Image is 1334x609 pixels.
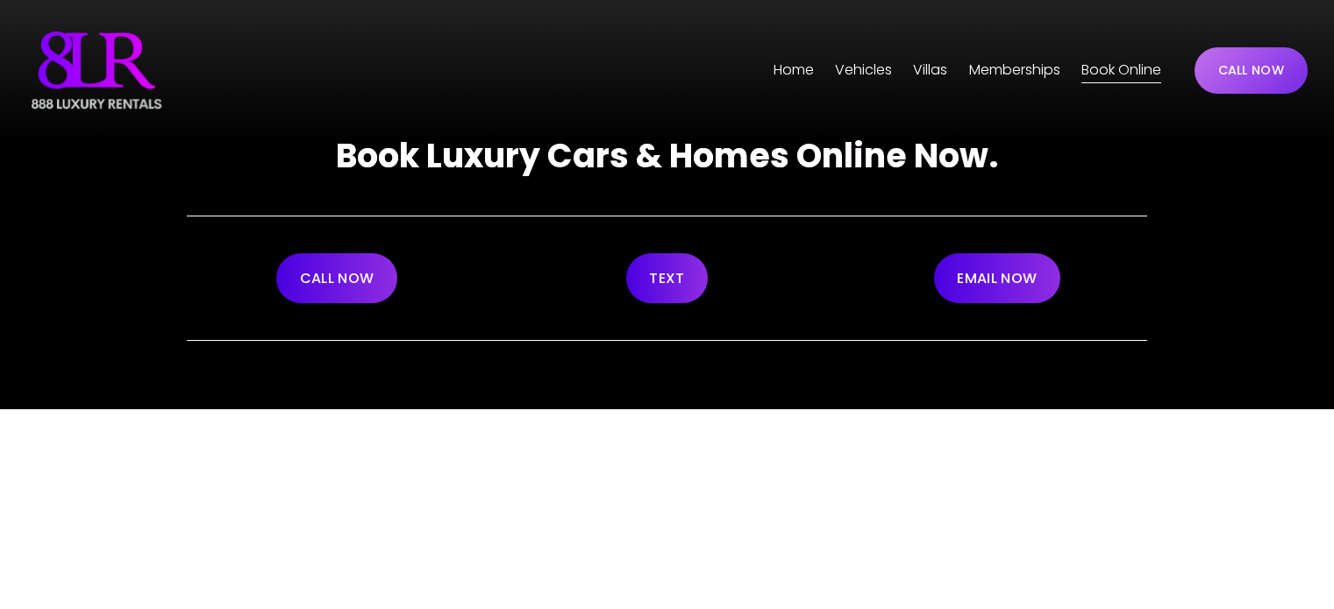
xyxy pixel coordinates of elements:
[913,58,947,83] span: Villas
[336,132,998,179] strong: Book Luxury Cars & Homes Online Now.
[26,26,167,114] img: Luxury Car &amp; Home Rentals For Every Occasion
[1195,47,1308,94] a: CALL NOW
[774,56,814,84] a: Home
[969,56,1060,84] a: Memberships
[626,253,709,303] a: TEXT
[835,56,892,84] a: folder dropdown
[1081,56,1161,84] a: Book Online
[934,253,1060,303] a: EMAIL NOW
[276,253,397,303] a: CALL NOW
[835,58,892,83] span: Vehicles
[913,56,947,84] a: folder dropdown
